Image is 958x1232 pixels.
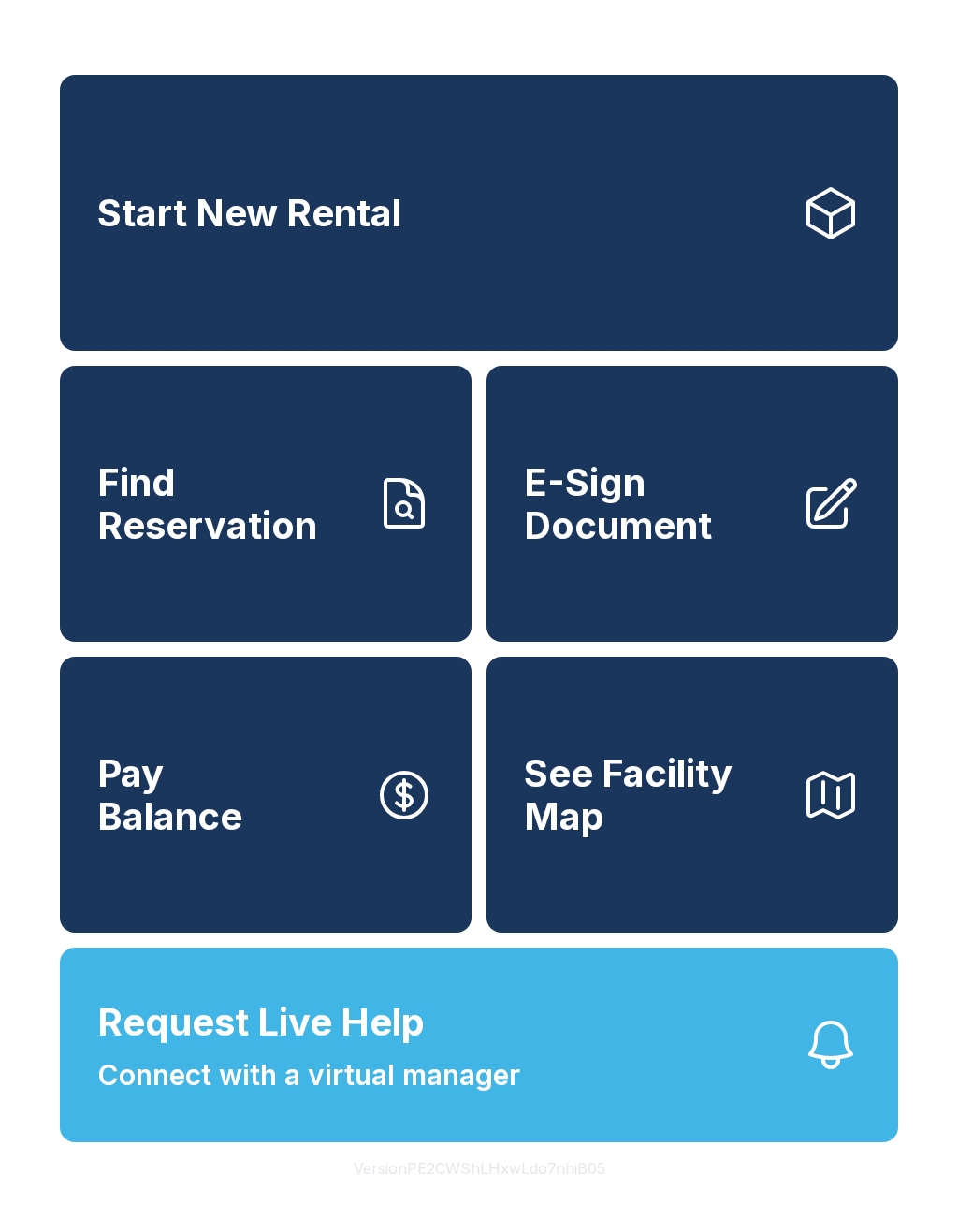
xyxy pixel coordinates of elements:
[486,657,898,933] button: See Facility Map
[97,1054,520,1096] span: Connect with a virtual manager
[97,192,401,235] span: Start New Rental
[486,366,898,642] a: E-Sign Document
[60,75,898,351] a: Start New Rental
[60,657,472,933] a: PayBalance
[524,461,786,546] span: E-Sign Document
[524,752,786,837] span: See Facility Map
[97,461,359,546] span: Find Reservation
[339,1142,620,1195] button: VersionPE2CWShLHxwLdo7nhiB05
[60,948,898,1142] button: Request Live HelpConnect with a virtual manager
[60,366,472,642] a: Find Reservation
[97,752,242,837] span: Pay Balance
[97,994,425,1051] span: Request Live Help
